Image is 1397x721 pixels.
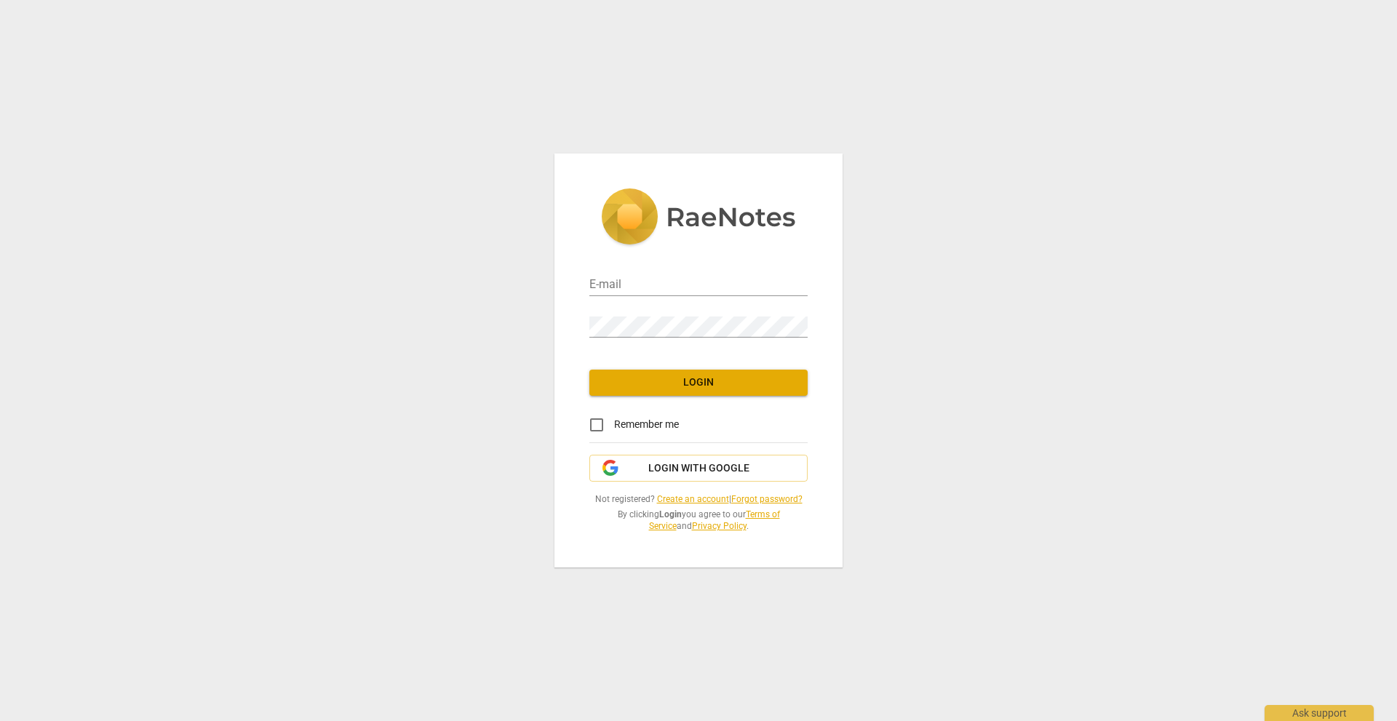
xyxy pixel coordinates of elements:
[731,494,803,504] a: Forgot password?
[657,494,729,504] a: Create an account
[601,375,796,390] span: Login
[1265,705,1374,721] div: Ask support
[589,493,808,506] span: Not registered? |
[614,417,679,432] span: Remember me
[659,509,682,519] b: Login
[692,521,747,531] a: Privacy Policy
[589,509,808,533] span: By clicking you agree to our and .
[648,461,749,476] span: Login with Google
[589,455,808,482] button: Login with Google
[601,188,796,248] img: 5ac2273c67554f335776073100b6d88f.svg
[589,370,808,396] button: Login
[649,509,780,532] a: Terms of Service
